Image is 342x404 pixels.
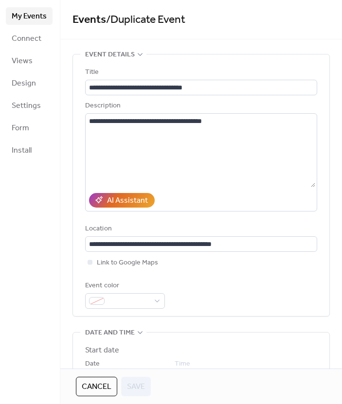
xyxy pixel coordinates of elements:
[107,195,148,207] div: AI Assistant
[175,358,190,370] span: Time
[6,74,53,92] a: Design
[89,193,155,208] button: AI Assistant
[85,100,315,112] div: Description
[85,345,119,356] div: Start date
[76,377,117,396] button: Cancel
[72,9,106,31] a: Events
[12,55,33,67] span: Views
[6,7,53,25] a: My Events
[85,223,315,235] div: Location
[12,11,47,22] span: My Events
[12,78,36,89] span: Design
[6,141,53,159] a: Install
[6,97,53,114] a: Settings
[97,257,158,269] span: Link to Google Maps
[85,67,315,78] div: Title
[85,327,135,339] span: Date and time
[12,123,29,134] span: Form
[82,381,111,393] span: Cancel
[6,52,53,70] a: Views
[12,33,41,45] span: Connect
[6,119,53,137] a: Form
[106,9,185,31] span: / Duplicate Event
[12,100,41,112] span: Settings
[85,358,100,370] span: Date
[85,280,163,292] div: Event color
[12,145,32,157] span: Install
[85,49,135,61] span: Event details
[6,30,53,47] a: Connect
